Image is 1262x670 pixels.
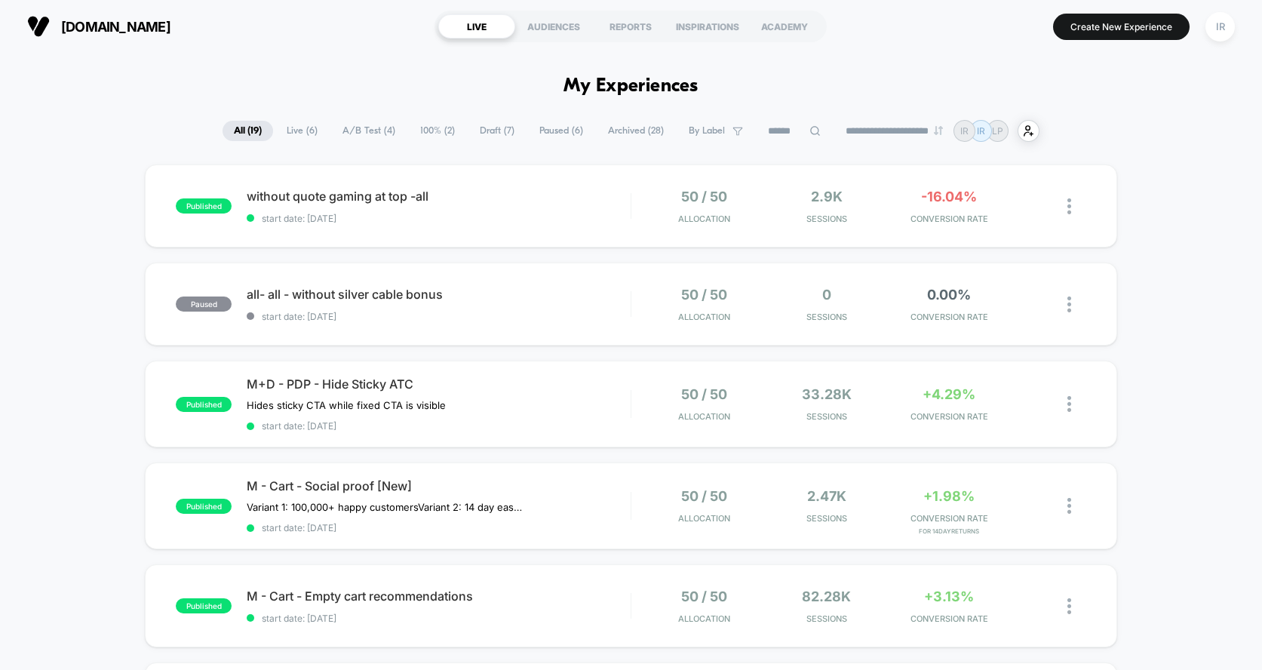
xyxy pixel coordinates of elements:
span: published [176,499,232,514]
div: AUDIENCES [515,14,592,38]
span: start date: [DATE] [247,420,630,432]
span: 50 / 50 [681,386,727,402]
img: end [934,126,943,135]
p: IR [977,125,985,137]
span: 50 / 50 [681,589,727,604]
span: Sessions [769,513,884,524]
span: Allocation [678,312,730,322]
span: Allocation [678,411,730,422]
div: INSPIRATIONS [669,14,746,38]
span: 100% ( 2 ) [409,121,466,141]
span: 2.47k [807,488,846,504]
span: start date: [DATE] [247,311,630,322]
span: Sessions [769,312,884,322]
span: +4.29% [923,386,975,402]
span: Hides sticky CTA while fixed CTA is visible [247,399,446,411]
img: close [1067,198,1071,214]
span: 50 / 50 [681,287,727,303]
span: All ( 19 ) [223,121,273,141]
span: CONVERSION RATE [892,214,1006,224]
span: 0.00% [927,287,971,303]
span: Sessions [769,411,884,422]
p: LP [992,125,1003,137]
span: Allocation [678,613,730,624]
div: ACADEMY [746,14,823,38]
span: 2.9k [811,189,843,204]
div: IR [1205,12,1235,41]
span: published [176,198,232,214]
img: Visually logo [27,15,50,38]
span: Live ( 6 ) [275,121,329,141]
span: Sessions [769,214,884,224]
span: +1.98% [923,488,975,504]
span: published [176,598,232,613]
span: all- all - without silver cable bonus [247,287,630,302]
span: published [176,397,232,412]
span: 33.28k [802,386,852,402]
h1: My Experiences [563,75,699,97]
span: start date: [DATE] [247,522,630,533]
button: Create New Experience [1053,14,1190,40]
span: 50 / 50 [681,488,727,504]
span: M - Cart - Empty cart recommendations [247,589,630,604]
span: Paused ( 6 ) [528,121,594,141]
span: M - Cart - Social proof [New] [247,478,630,493]
span: for 14DayReturns [892,527,1006,535]
div: LIVE [438,14,515,38]
span: Variant 1: 100,000+ happy customersVariant 2: 14 day easy returns (paused) [247,501,527,513]
span: Draft ( 7 ) [468,121,526,141]
span: start date: [DATE] [247,213,630,224]
span: Allocation [678,214,730,224]
button: IR [1201,11,1239,42]
span: Allocation [678,513,730,524]
img: close [1067,598,1071,614]
img: close [1067,297,1071,312]
span: Sessions [769,613,884,624]
span: -16.04% [921,189,977,204]
span: 82.28k [802,589,851,604]
span: CONVERSION RATE [892,513,1006,524]
span: [DOMAIN_NAME] [61,19,170,35]
p: IR [960,125,969,137]
span: By Label [689,125,725,137]
span: M+D - PDP - Hide Sticky ATC [247,376,630,392]
div: REPORTS [592,14,669,38]
span: 0 [822,287,831,303]
span: 50 / 50 [681,189,727,204]
span: +3.13% [924,589,974,604]
span: CONVERSION RATE [892,411,1006,422]
span: CONVERSION RATE [892,312,1006,322]
span: Archived ( 28 ) [597,121,675,141]
span: A/B Test ( 4 ) [331,121,407,141]
span: without quote gaming at top -all [247,189,630,204]
span: CONVERSION RATE [892,613,1006,624]
span: paused [176,297,232,312]
img: close [1067,396,1071,412]
span: start date: [DATE] [247,613,630,624]
button: [DOMAIN_NAME] [23,14,175,38]
img: close [1067,498,1071,514]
